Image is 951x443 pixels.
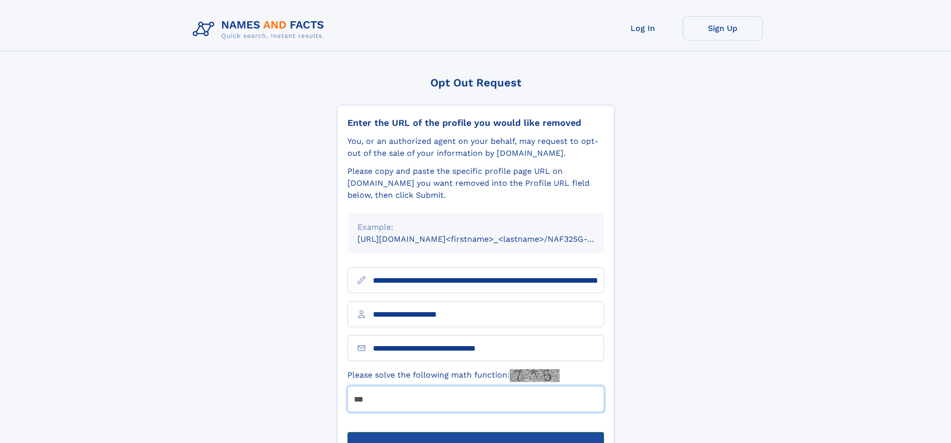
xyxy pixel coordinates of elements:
[347,135,604,159] div: You, or an authorized agent on your behalf, may request to opt-out of the sale of your informatio...
[347,165,604,201] div: Please copy and paste the specific profile page URL on [DOMAIN_NAME] you want removed into the Pr...
[683,16,763,40] a: Sign Up
[603,16,683,40] a: Log In
[357,234,623,244] small: [URL][DOMAIN_NAME]<firstname>_<lastname>/NAF325G-xxxxxxxx
[357,221,594,233] div: Example:
[189,16,332,43] img: Logo Names and Facts
[337,76,615,89] div: Opt Out Request
[347,369,560,382] label: Please solve the following math function:
[347,117,604,128] div: Enter the URL of the profile you would like removed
